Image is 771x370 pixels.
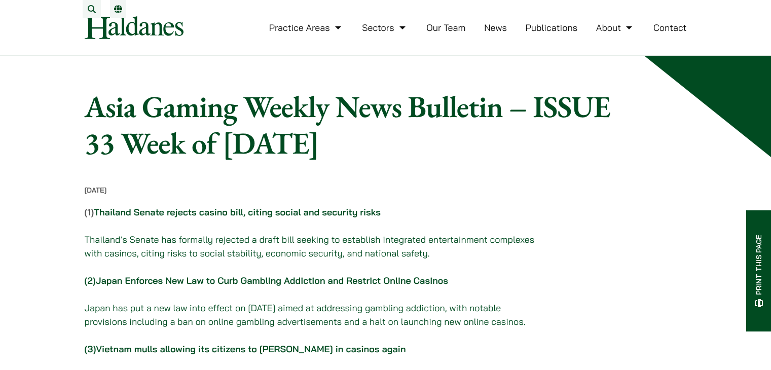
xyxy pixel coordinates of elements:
[85,301,536,328] p: Japan has put a new law into effect on [DATE] aimed at addressing gambling addiction, with notabl...
[653,22,687,33] a: Contact
[96,343,406,355] a: Vietnam mulls allowing its citizens to [PERSON_NAME] in casinos again
[96,275,448,286] a: Japan Enforces New Law to Curb Gambling Addiction and Restrict Online Casinos
[526,22,578,33] a: Publications
[85,233,536,260] p: Thailand’s Senate has formally rejected a draft bill seeking to establish integrated entertainmen...
[426,22,465,33] a: Our Team
[85,343,96,355] strong: (3)
[484,22,507,33] a: News
[85,206,381,218] strong: (1)
[85,16,183,39] img: Logo of Haldanes
[85,88,611,161] h1: Asia Gaming Weekly News Bulletin – ISSUE 33 Week of [DATE]
[596,22,635,33] a: About
[85,275,96,286] strong: (2)
[269,22,344,33] a: Practice Areas
[114,5,122,13] a: Switch to EN
[362,22,408,33] a: Sectors
[94,206,381,218] a: Thailand Senate rejects casino bill, citing social and security risks
[85,186,107,195] time: [DATE]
